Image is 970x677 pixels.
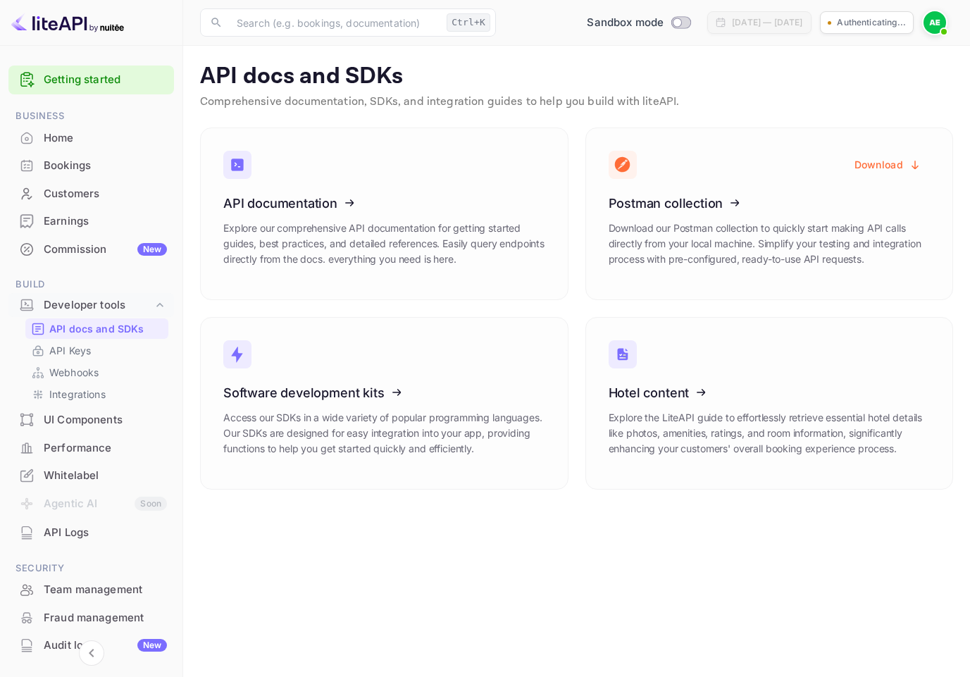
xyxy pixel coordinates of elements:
[44,412,167,428] div: UI Components
[609,410,931,456] p: Explore the LiteAPI guide to effortlessly retrieve essential hotel details like photos, amenities...
[44,610,167,626] div: Fraud management
[447,13,490,32] div: Ctrl+K
[8,180,174,208] div: Customers
[8,519,174,545] a: API Logs
[8,125,174,151] a: Home
[44,638,167,654] div: Audit logs
[44,582,167,598] div: Team management
[137,243,167,256] div: New
[31,343,163,358] a: API Keys
[228,8,441,37] input: Search (e.g. bookings, documentation)
[49,321,144,336] p: API docs and SDKs
[8,66,174,94] div: Getting started
[49,343,91,358] p: API Keys
[8,435,174,461] a: Performance
[8,152,174,178] a: Bookings
[732,16,802,29] div: [DATE] — [DATE]
[8,632,174,658] a: Audit logsNew
[8,576,174,602] a: Team management
[44,72,167,88] a: Getting started
[200,94,953,111] p: Comprehensive documentation, SDKs, and integration guides to help you build with liteAPI.
[609,196,931,211] h3: Postman collection
[25,318,168,339] div: API docs and SDKs
[200,63,953,91] p: API docs and SDKs
[8,576,174,604] div: Team management
[44,158,167,174] div: Bookings
[8,561,174,576] span: Security
[846,151,930,178] button: Download
[44,242,167,258] div: Commission
[8,236,174,262] a: CommissionNew
[25,340,168,361] div: API Keys
[8,632,174,659] div: Audit logsNew
[585,317,954,490] a: Hotel contentExplore the LiteAPI guide to effortlessly retrieve essential hotel details like phot...
[8,208,174,234] a: Earnings
[44,213,167,230] div: Earnings
[49,365,99,380] p: Webhooks
[837,16,906,29] p: Authenticating...
[609,221,931,267] p: Download our Postman collection to quickly start making API calls directly from your local machin...
[8,277,174,292] span: Build
[25,384,168,404] div: Integrations
[609,385,931,400] h3: Hotel content
[8,519,174,547] div: API Logs
[8,125,174,152] div: Home
[8,108,174,124] span: Business
[8,208,174,235] div: Earnings
[223,196,545,211] h3: API documentation
[8,236,174,263] div: CommissionNew
[44,130,167,147] div: Home
[25,362,168,383] div: Webhooks
[31,365,163,380] a: Webhooks
[44,468,167,484] div: Whitelabel
[8,435,174,462] div: Performance
[8,462,174,488] a: Whitelabel
[8,406,174,434] div: UI Components
[587,15,664,31] span: Sandbox mode
[581,15,696,31] div: Switch to Production mode
[8,604,174,632] div: Fraud management
[44,525,167,541] div: API Logs
[8,152,174,180] div: Bookings
[8,180,174,206] a: Customers
[200,317,568,490] a: Software development kitsAccess our SDKs in a wide variety of popular programming languages. Our ...
[11,11,124,34] img: LiteAPI logo
[223,385,545,400] h3: Software development kits
[924,11,946,34] img: Amine ELWADI
[49,387,106,402] p: Integrations
[44,297,153,313] div: Developer tools
[8,604,174,631] a: Fraud management
[137,639,167,652] div: New
[79,640,104,666] button: Collapse navigation
[8,293,174,318] div: Developer tools
[31,387,163,402] a: Integrations
[44,186,167,202] div: Customers
[44,440,167,456] div: Performance
[8,406,174,433] a: UI Components
[31,321,163,336] a: API docs and SDKs
[8,462,174,490] div: Whitelabel
[200,128,568,300] a: API documentationExplore our comprehensive API documentation for getting started guides, best pra...
[223,410,545,456] p: Access our SDKs in a wide variety of popular programming languages. Our SDKs are designed for eas...
[223,221,545,267] p: Explore our comprehensive API documentation for getting started guides, best practices, and detai...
